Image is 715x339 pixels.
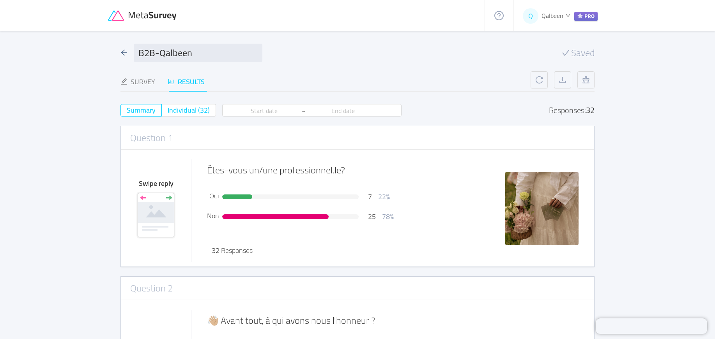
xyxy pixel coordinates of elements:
i: icon: star [577,13,583,19]
span: 22% [378,190,390,203]
h3: Question 2 [130,281,173,295]
span: Individual (32) [168,104,210,117]
div: 32 [586,103,595,117]
span: 25 [368,210,376,223]
div: Results [168,76,205,87]
input: Start date [227,106,302,115]
span: Q [528,8,533,24]
h3: Question 1 [130,131,173,145]
div: icon: arrow-left [120,48,127,58]
span: Qalbeen [542,10,563,21]
button: icon: download [554,71,571,88]
i: icon: edit [120,78,127,85]
div: 👋🏼 Avant tout, à qui avons nous l'honneur ? [207,316,579,325]
span: Saved [571,48,595,58]
div: Swipe reply [136,180,175,187]
span: Oui [209,189,219,202]
div: Responses: [549,106,595,114]
span: Non [207,209,219,222]
span: Summary [127,104,156,117]
div: Survey [120,76,155,87]
div: Êtes-vous un/une professionnel.le? [207,166,579,175]
span: 7 [368,190,372,203]
input: End date [306,106,381,115]
span: 32 Responses [212,244,253,257]
iframe: Chatra live chat [596,318,707,334]
i: icon: arrow-left [120,49,127,56]
i: icon: down [565,13,570,18]
input: Survey name [134,44,262,62]
span: 78% [382,210,394,223]
button: icon: reload [531,71,548,88]
i: icon: check [562,49,570,57]
img: Image [505,172,579,245]
span: PRO [574,12,598,21]
i: icon: bar-chart [168,78,175,85]
i: icon: question-circle [494,11,504,20]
